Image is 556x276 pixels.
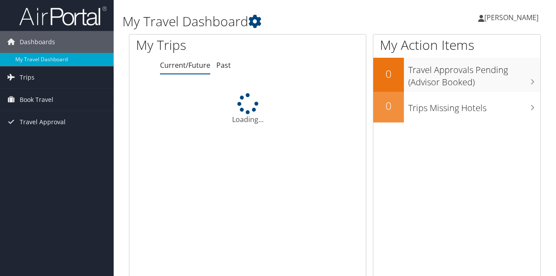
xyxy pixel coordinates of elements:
span: Book Travel [20,89,53,111]
span: Dashboards [20,31,55,53]
span: Travel Approval [20,111,66,133]
h1: My Trips [136,36,261,54]
h1: My Travel Dashboard [122,12,406,31]
a: Past [216,60,231,70]
a: [PERSON_NAME] [478,4,547,31]
a: 0Trips Missing Hotels [373,92,540,122]
h2: 0 [373,98,404,113]
h2: 0 [373,66,404,81]
h3: Trips Missing Hotels [408,98,540,114]
img: airportal-logo.png [19,6,107,26]
div: Loading... [129,93,366,125]
span: Trips [20,66,35,88]
a: 0Travel Approvals Pending (Advisor Booked) [373,58,540,91]
h1: My Action Items [373,36,540,54]
a: Current/Future [160,60,210,70]
h3: Travel Approvals Pending (Advisor Booked) [408,59,540,88]
span: [PERSON_NAME] [484,13,539,22]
